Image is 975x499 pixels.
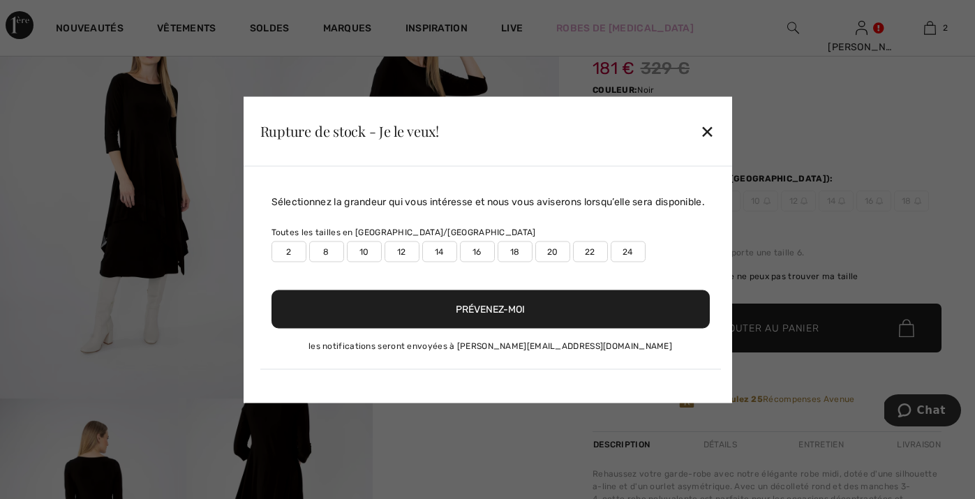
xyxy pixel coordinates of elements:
label: 18 [498,241,533,262]
label: 22 [573,241,608,262]
button: Prévenez-moi [271,290,710,328]
label: 20 [535,241,570,262]
label: 14 [422,241,457,262]
label: 2 [271,241,306,262]
div: Rupture de stock - Je le veux! [260,124,439,138]
label: 12 [385,241,419,262]
label: 10 [347,241,382,262]
div: les notifications seront envoyées à [PERSON_NAME][EMAIL_ADDRESS][DOMAIN_NAME] [271,339,710,352]
span: Chat [33,10,61,22]
label: 8 [309,241,344,262]
div: ✕ [700,117,715,146]
div: Sélectionnez la grandeur qui vous intéresse et nous vous aviserons lorsqu’elle sera disponible. [271,194,710,209]
label: 16 [460,241,495,262]
label: 24 [611,241,646,262]
div: Toutes les tailles en [GEOGRAPHIC_DATA]/[GEOGRAPHIC_DATA] [271,225,710,238]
